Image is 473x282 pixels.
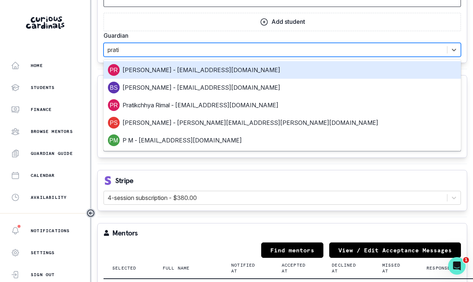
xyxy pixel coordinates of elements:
[31,272,55,278] p: Sign Out
[31,107,52,112] p: Finance
[31,63,43,68] p: Home
[31,129,73,134] p: Browse Mentors
[31,228,70,234] p: Notifications
[86,208,95,218] button: Toggle sidebar
[31,194,67,200] p: Availability
[108,134,457,146] div: P M - [EMAIL_ADDRESS][DOMAIN_NAME]
[104,13,461,31] button: Add student
[329,242,461,258] button: View / Edit Acceptance Messages
[261,242,323,258] a: Find mentors
[427,265,451,271] p: Response
[163,265,190,271] p: Full name
[115,177,133,184] p: Stripe
[271,18,305,25] p: Add student
[108,82,457,93] div: [PERSON_NAME] - [EMAIL_ADDRESS][DOMAIN_NAME]
[26,16,64,29] img: Curious Cardinals Logo
[31,85,55,90] p: Students
[463,257,469,263] span: 1
[31,172,55,178] p: Calendar
[108,64,457,76] div: [PERSON_NAME] - [EMAIL_ADDRESS][DOMAIN_NAME]
[332,262,356,274] p: Declined at
[104,31,457,40] label: Guardian
[108,99,457,111] div: Pratikchhya Rimal - [EMAIL_ADDRESS][DOMAIN_NAME]
[448,257,466,275] iframe: Intercom live chat
[112,229,138,237] p: Mentors
[31,250,55,256] p: Settings
[282,262,306,274] p: Accepted at
[231,262,255,274] p: Notified at
[382,262,400,274] p: Missed at
[31,151,73,156] p: Guardian Guide
[112,265,136,271] p: Selected
[108,117,457,129] div: [PERSON_NAME] - [PERSON_NAME][EMAIL_ADDRESS][PERSON_NAME][DOMAIN_NAME]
